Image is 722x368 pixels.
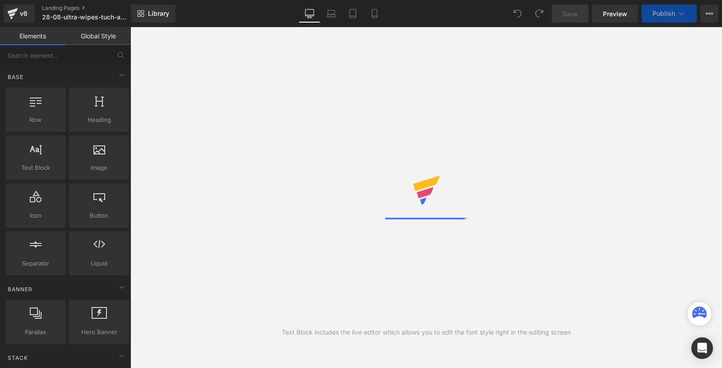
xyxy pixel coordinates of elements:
span: Heading [72,115,126,125]
div: v6 [18,8,29,19]
span: Save [563,9,578,19]
a: Desktop [299,5,320,23]
span: Preview [603,9,627,19]
button: Undo [509,5,527,23]
span: Base [7,73,24,81]
span: Icon [8,211,63,220]
span: Row [8,115,63,125]
span: Text Block [8,163,63,172]
a: Global Style [65,27,131,45]
a: Preview [592,5,638,23]
button: Publish [642,5,697,23]
span: Button [72,211,126,220]
button: More [700,5,718,23]
span: Hero Banner [72,327,126,337]
button: Redo [530,5,548,23]
span: Liquid [72,259,126,268]
span: Publish [653,10,675,17]
span: 28-08-ultra-wipes-tuch-adv-story-bad-v60-social [42,14,129,21]
a: New Library [131,5,176,23]
a: Laptop [320,5,342,23]
a: v6 [4,5,35,23]
span: Separator [8,259,63,268]
span: Stack [7,354,29,362]
a: Landing Pages [42,5,146,12]
span: Image [72,163,126,172]
span: Parallax [8,327,63,337]
a: Tablet [342,5,364,23]
div: Open Intercom Messenger [691,337,713,359]
a: Mobile [364,5,385,23]
div: Text Block includes the live editor which allows you to edit the font style right in the editing ... [282,327,571,337]
span: Library [148,9,169,18]
span: Banner [7,285,33,293]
